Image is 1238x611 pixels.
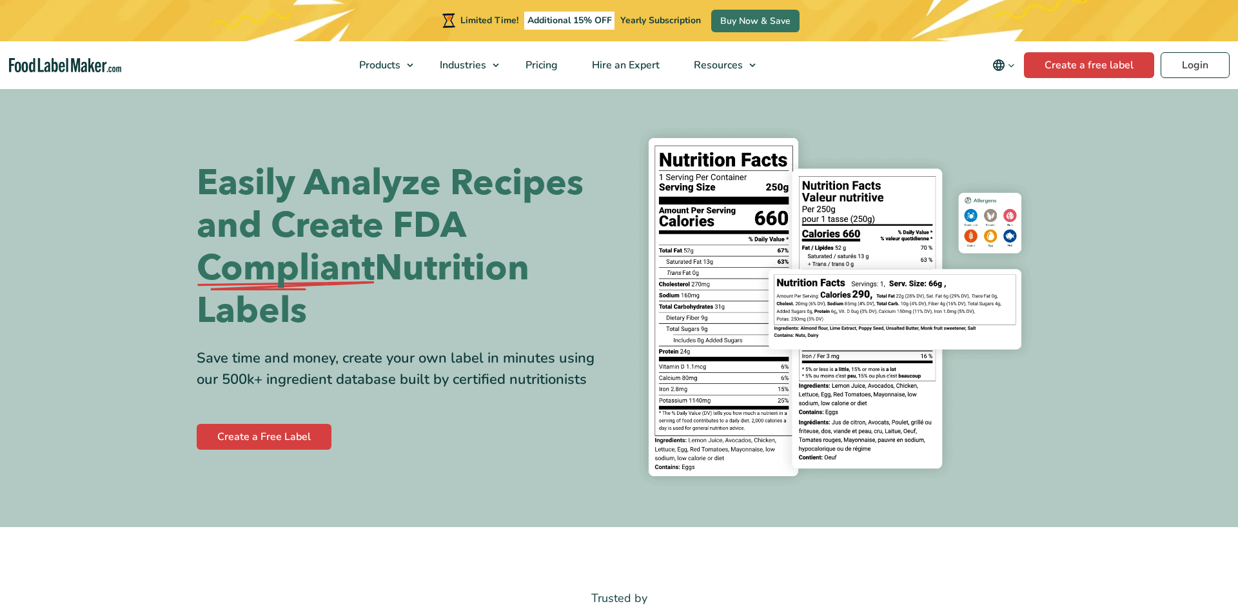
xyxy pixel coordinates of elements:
[620,14,701,26] span: Yearly Subscription
[355,58,402,72] span: Products
[9,58,121,73] a: Food Label Maker homepage
[677,41,762,89] a: Resources
[197,348,609,390] div: Save time and money, create your own label in minutes using our 500k+ ingredient database built b...
[197,247,375,290] span: Compliant
[436,58,487,72] span: Industries
[423,41,506,89] a: Industries
[197,162,609,332] h1: Easily Analyze Recipes and Create FDA Nutrition Labels
[197,589,1041,608] p: Trusted by
[522,58,559,72] span: Pricing
[1161,52,1230,78] a: Login
[342,41,420,89] a: Products
[588,58,661,72] span: Hire an Expert
[711,10,800,32] a: Buy Now & Save
[690,58,744,72] span: Resources
[460,14,518,26] span: Limited Time!
[1024,52,1154,78] a: Create a free label
[575,41,674,89] a: Hire an Expert
[197,424,331,450] a: Create a Free Label
[524,12,615,30] span: Additional 15% OFF
[509,41,572,89] a: Pricing
[983,52,1024,78] button: Change language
